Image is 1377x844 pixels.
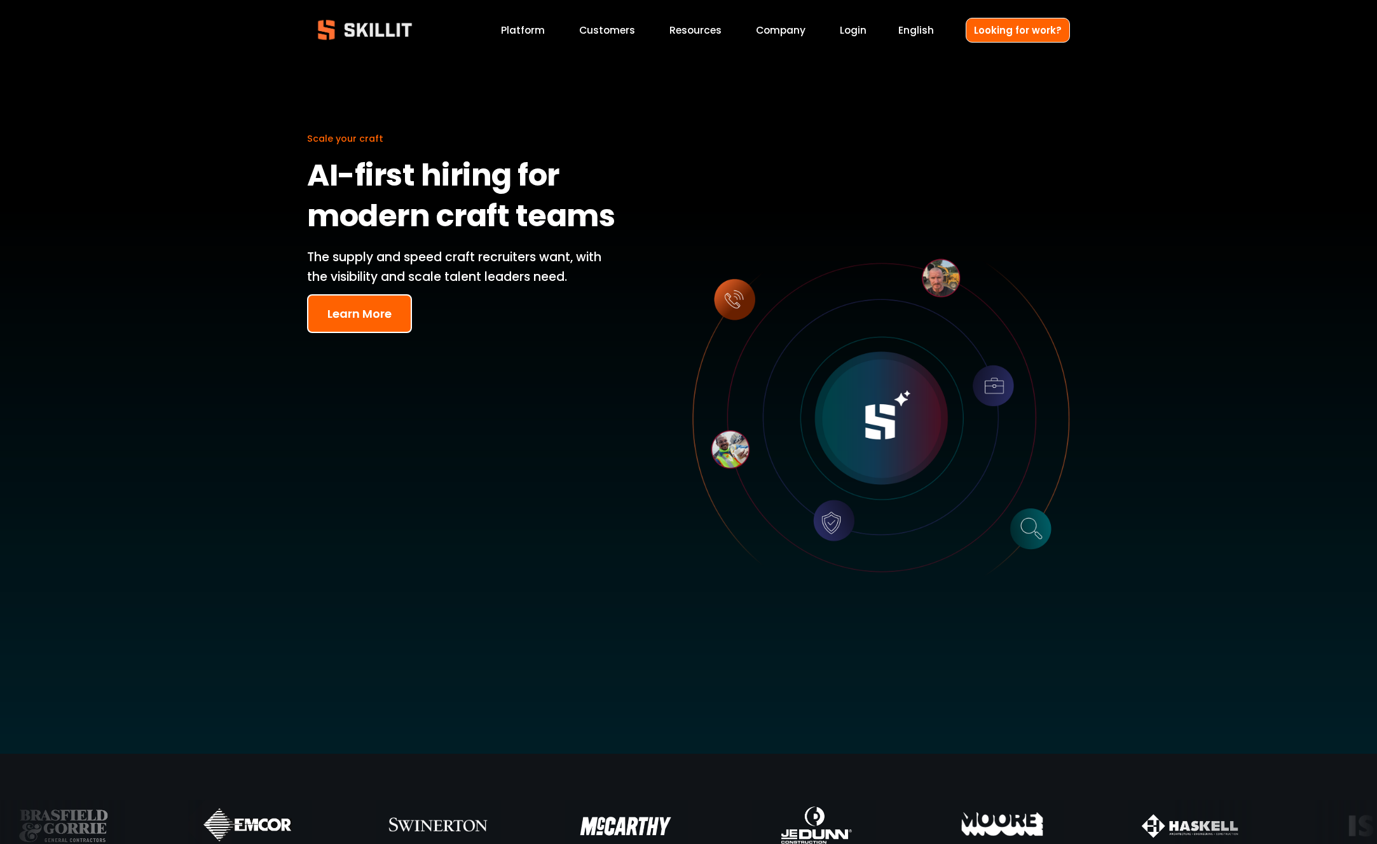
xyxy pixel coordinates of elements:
strong: AI-first hiring for modern craft teams [307,152,615,245]
a: Platform [501,22,545,39]
span: Scale your craft [307,132,383,145]
span: English [898,23,934,37]
img: Skillit [307,11,423,49]
a: Company [756,22,805,39]
p: The supply and speed craft recruiters want, with the visibility and scale talent leaders need. [307,248,621,287]
a: Customers [579,22,635,39]
div: language picker [898,22,934,39]
a: folder dropdown [669,22,722,39]
span: Resources [669,23,722,37]
a: Login [840,22,867,39]
a: Looking for work? [966,18,1070,43]
button: Learn More [307,294,412,333]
